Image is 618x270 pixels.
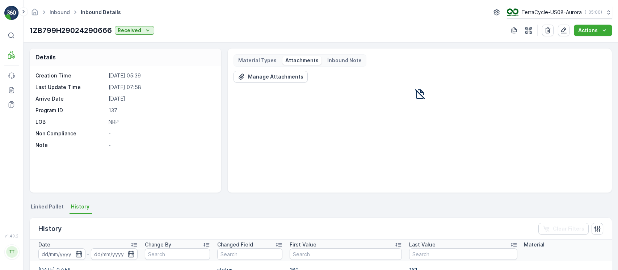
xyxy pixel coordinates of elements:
input: Search [217,248,282,260]
button: Clear Filters [538,223,589,235]
a: Inbound [50,9,70,15]
p: LOB [35,118,106,126]
p: Attachments [285,57,319,64]
p: Arrive Date [35,95,106,102]
p: Inbound Note [327,57,362,64]
button: TT [4,240,19,264]
p: Last Value [409,241,436,248]
p: [DATE] 07:58 [109,84,214,91]
input: Search [290,248,402,260]
p: First Value [290,241,316,248]
a: Homepage [31,11,39,17]
button: TerraCycle-US08-Aurora(-05:00) [507,6,612,19]
p: [DATE] [109,95,214,102]
p: Last Update Time [35,84,106,91]
button: Actions [574,25,612,36]
p: Program ID [35,107,106,114]
p: Details [35,53,56,62]
p: Date [38,241,50,248]
p: Material Types [238,57,277,64]
img: image_ci7OI47.png [507,8,518,16]
p: Actions [578,27,598,34]
input: dd/mm/yyyy [38,248,85,260]
p: 137 [109,107,214,114]
p: Non Compliance [35,130,106,137]
p: - [109,142,214,149]
span: Linked Pallet [31,203,64,210]
img: logo [4,6,19,20]
p: Note [35,142,106,149]
p: - [109,130,214,137]
p: NRP [109,118,214,126]
p: Material [524,241,545,248]
span: v 1.49.2 [4,234,19,238]
input: dd/mm/yyyy [91,248,138,260]
p: ( -05:00 ) [585,9,602,15]
button: Received [115,26,154,35]
p: Received [118,27,141,34]
div: TT [6,246,18,258]
input: Search [145,248,210,260]
p: History [38,224,62,234]
p: 1ZB799H29024290666 [29,25,112,36]
p: Change By [145,241,171,248]
p: Changed Field [217,241,253,248]
p: Clear Filters [553,225,584,232]
p: TerraCycle-US08-Aurora [521,9,582,16]
span: History [71,203,89,210]
span: Inbound Details [79,9,122,16]
p: Creation Time [35,72,106,79]
input: Search [409,248,517,260]
button: Manage Attachments [234,71,308,83]
p: [DATE] 05:39 [109,72,214,79]
p: Manage Attachments [248,73,303,80]
p: - [87,250,89,258]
